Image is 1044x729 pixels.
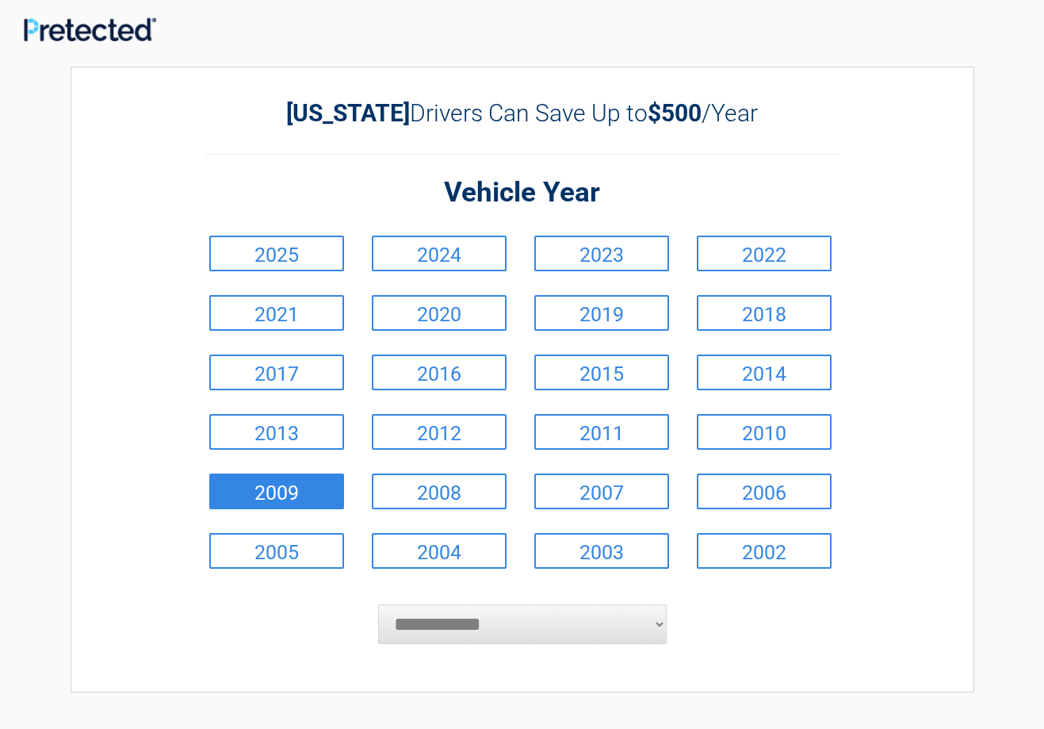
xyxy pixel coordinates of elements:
a: 2002 [697,533,832,569]
a: 2011 [534,414,669,450]
a: 2003 [534,533,669,569]
a: 2022 [697,236,832,271]
a: 2020 [372,295,507,331]
a: 2006 [697,474,832,509]
a: 2008 [372,474,507,509]
a: 2009 [209,474,344,509]
a: 2007 [534,474,669,509]
a: 2021 [209,295,344,331]
a: 2016 [372,355,507,390]
b: $500 [648,99,702,127]
a: 2012 [372,414,507,450]
a: 2025 [209,236,344,271]
h2: Drivers Can Save Up to /Year [205,99,839,127]
a: 2013 [209,414,344,450]
a: 2018 [697,295,832,331]
a: 2014 [697,355,832,390]
img: Main Logo [24,17,156,41]
a: 2019 [534,295,669,331]
a: 2004 [372,533,507,569]
h2: Vehicle Year [205,175,839,212]
a: 2005 [209,533,344,569]
a: 2023 [534,236,669,271]
b: [US_STATE] [286,99,410,127]
a: 2015 [534,355,669,390]
a: 2024 [372,236,507,271]
a: 2010 [697,414,832,450]
a: 2017 [209,355,344,390]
